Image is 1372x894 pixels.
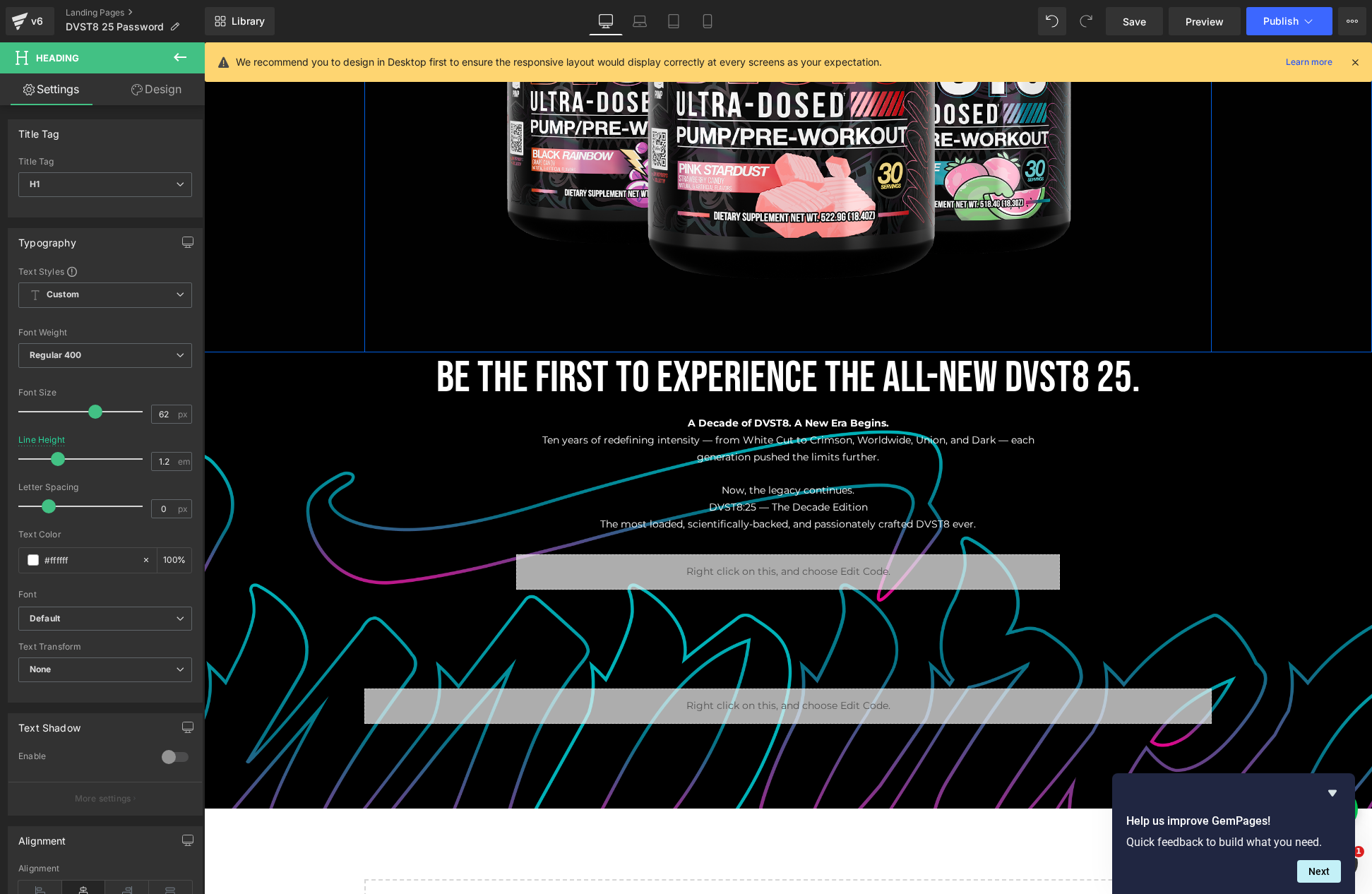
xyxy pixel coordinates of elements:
[589,7,623,35] a: Desktop
[312,474,856,491] p: The most loaded, scientifically-backed, and passionately crafted DVST8 ever.
[236,54,882,70] p: We recommend you to design in Desktop first to ensure the responsive layout would display correct...
[1126,835,1341,849] p: Quick feedback to build what you need.
[178,410,190,419] span: px
[18,864,192,874] div: Alignment
[18,266,192,277] div: Text Styles
[1280,54,1338,71] a: Learn more
[18,751,148,765] div: Enable
[18,229,76,249] div: Typography
[18,120,60,140] div: Title Tag
[312,390,856,424] p: Ten years of redefining intensity — from White Cut to Crimson, Worldwide, Union, and Dark — each ...
[1246,7,1332,35] button: Publish
[47,289,79,301] b: Custom
[18,388,192,398] div: Font Size
[1038,7,1066,35] button: Undo
[66,21,164,32] span: DVST8 25 Password
[18,590,192,600] div: Font
[1297,860,1341,883] button: Next question
[30,179,40,189] b: H1
[1353,846,1364,857] span: 1
[1072,7,1100,35] button: Redo
[1126,785,1341,883] div: Help us improve GemPages!
[1126,813,1341,830] h2: Help us improve GemPages!
[30,664,52,674] b: None
[75,792,131,805] p: More settings
[1186,14,1224,29] span: Preview
[312,457,856,474] p: DVST8:25 — The Decade Edition
[1169,7,1241,35] a: Preview
[18,328,192,338] div: Font Weight
[1123,14,1146,29] span: Save
[66,7,205,18] a: Landing Pages
[44,552,135,568] input: Color
[623,7,657,35] a: Laptop
[1338,7,1366,35] button: More
[1263,16,1299,27] span: Publish
[178,504,190,513] span: px
[36,52,79,64] span: Heading
[18,642,192,652] div: Text Transform
[30,613,60,625] i: Default
[30,350,82,360] b: Regular 400
[1324,785,1341,801] button: Hide survey
[657,7,691,35] a: Tablet
[157,548,191,573] div: %
[18,827,66,847] div: Alignment
[18,714,80,734] div: Text Shadow
[18,435,65,445] div: Line Height
[105,73,208,105] a: Design
[28,12,46,30] div: v6
[484,374,685,387] strong: A Decade of DVST8. A New Era Begins.
[205,7,275,35] a: New Library
[18,482,192,492] div: Letter Spacing
[232,15,265,28] span: Library
[312,440,856,457] p: Now, the legacy continues.
[8,782,202,815] button: More settings
[18,530,192,540] div: Text Color
[691,7,724,35] a: Mobile
[178,457,190,466] span: em
[160,310,1008,362] h1: Be the first to experience the all-new DVST8 25.
[18,157,192,167] div: Title Tag
[6,7,54,35] a: v6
